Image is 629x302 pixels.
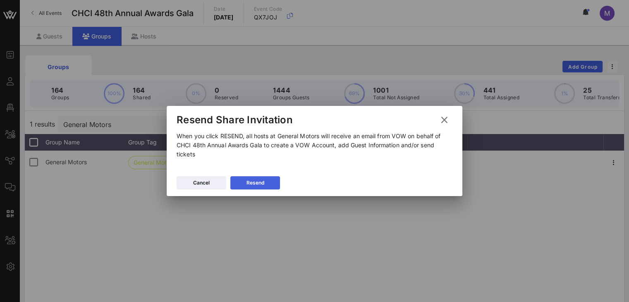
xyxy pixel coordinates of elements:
button: Cancel [177,176,226,189]
div: Resend [246,179,264,187]
p: When you click RESEND, all hosts at General Motors will receive an email from VOW on behalf of CH... [177,132,452,159]
button: Resend [230,176,280,189]
div: Resend Share Invitation [177,114,293,126]
div: Cancel [193,179,210,187]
